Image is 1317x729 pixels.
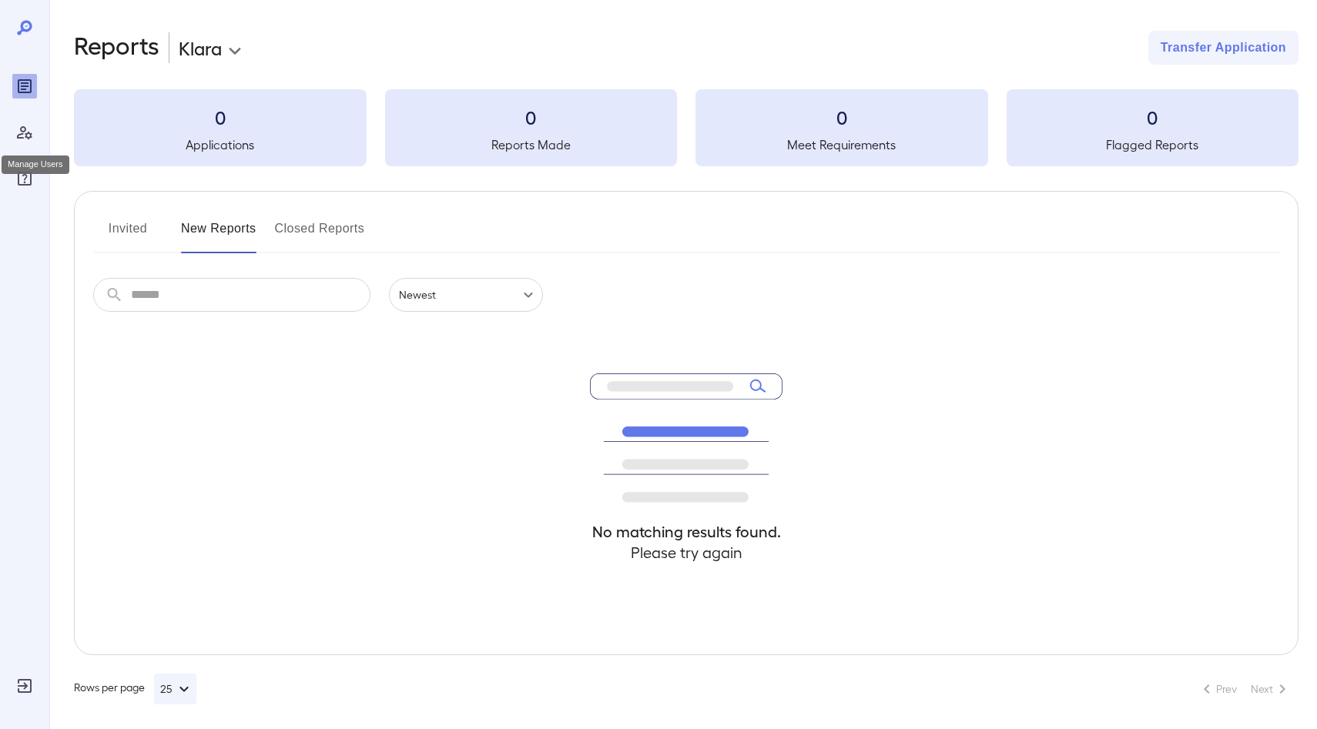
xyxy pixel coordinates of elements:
[695,105,988,129] h3: 0
[2,155,69,174] div: Manage Users
[179,35,222,60] p: Klara
[1191,677,1299,701] nav: pagination navigation
[74,105,367,129] h3: 0
[154,674,196,704] button: 25
[12,74,37,99] div: Reports
[1007,105,1299,129] h3: 0
[385,135,678,154] h5: Reports Made
[389,278,543,312] div: Newest
[590,521,782,542] h4: No matching results found.
[12,120,37,145] div: Manage Users
[181,216,256,253] button: New Reports
[74,89,1299,166] summary: 0Applications0Reports Made0Meet Requirements0Flagged Reports
[1148,31,1299,65] button: Transfer Application
[74,31,159,65] h2: Reports
[590,542,782,563] h4: Please try again
[1007,135,1299,154] h5: Flagged Reports
[275,216,365,253] button: Closed Reports
[695,135,988,154] h5: Meet Requirements
[74,674,196,704] div: Rows per page
[12,166,37,191] div: FAQ
[93,216,163,253] button: Invited
[74,135,367,154] h5: Applications
[385,105,678,129] h3: 0
[12,674,37,698] div: Log Out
